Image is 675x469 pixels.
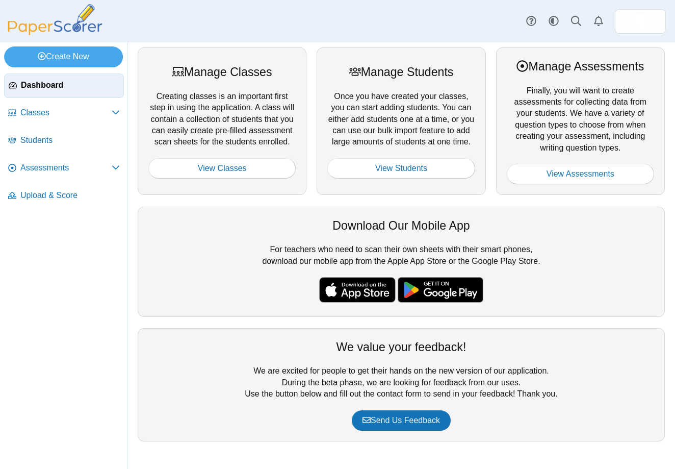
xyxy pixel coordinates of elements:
[138,47,306,195] div: Creating classes is an important first step in using the application. A class will contain a coll...
[138,328,665,441] div: We are excited for people to get their hands on the new version of our application. During the be...
[138,207,665,317] div: For teachers who need to scan their own sheets with their smart phones, download our mobile app f...
[615,9,666,34] a: ps.FtIRDuy1UXOak3eh
[4,28,106,37] a: PaperScorer
[317,47,485,195] div: Once you have created your classes, you can start adding students. You can either add students on...
[507,164,654,184] a: View Assessments
[327,64,475,80] div: Manage Students
[319,277,396,303] img: apple-store-badge.svg
[352,410,451,431] a: Send Us Feedback
[148,217,654,234] div: Download Our Mobile App
[4,73,124,98] a: Dashboard
[20,190,120,201] span: Upload & Score
[20,135,120,146] span: Students
[148,339,654,355] div: We value your feedback!
[4,129,124,153] a: Students
[632,13,648,30] img: ps.FtIRDuy1UXOak3eh
[4,184,124,208] a: Upload & Score
[4,101,124,126] a: Classes
[148,158,296,179] a: View Classes
[21,80,119,91] span: Dashboard
[20,107,112,118] span: Classes
[148,64,296,80] div: Manage Classes
[327,158,475,179] a: View Students
[507,58,654,75] div: Manage Assessments
[398,277,483,303] img: google-play-badge.png
[4,46,123,67] a: Create New
[587,10,610,33] a: Alerts
[20,162,112,174] span: Assessments
[362,416,440,425] span: Send Us Feedback
[496,47,665,195] div: Finally, you will want to create assessments for collecting data from your students. We have a va...
[4,156,124,181] a: Assessments
[4,4,106,35] img: PaperScorer
[632,13,648,30] span: Andrew Schweitzer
